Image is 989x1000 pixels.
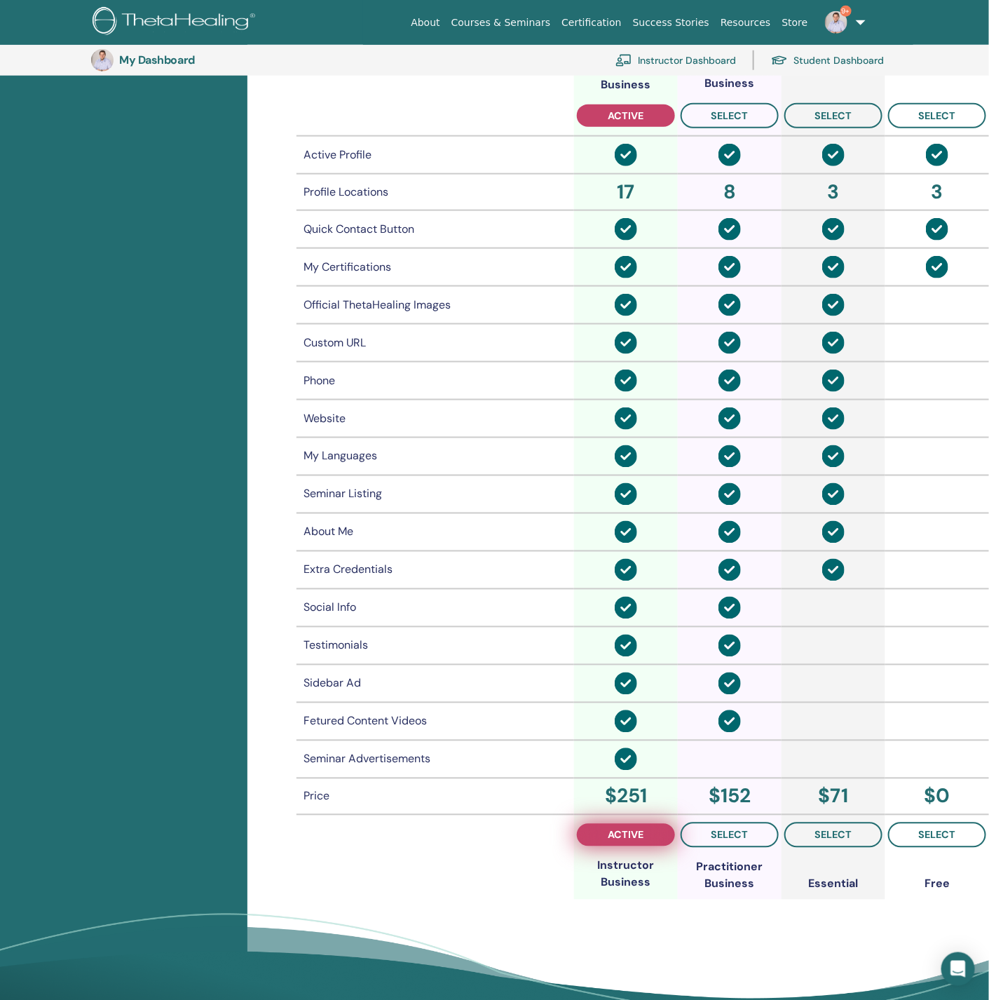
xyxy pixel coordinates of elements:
div: Fetured Content Videos [303,713,567,730]
img: circle-check-solid.svg [718,483,741,506]
div: Seminar Listing [303,486,567,503]
img: chalkboard-teacher.svg [615,54,632,67]
img: circle-check-solid.svg [615,748,637,771]
a: Instructor Dashboard [615,45,736,76]
img: circle-check-solid.svg [615,445,637,468]
div: Official ThetaHealing Images [303,297,567,313]
div: About Me [303,524,567,541]
img: circle-check-solid.svg [822,559,845,581]
span: select [919,109,956,122]
img: circle-check-solid.svg [615,144,637,166]
div: Price [303,788,567,805]
div: Custom URL [303,335,567,351]
img: circle-check-solid.svg [822,407,845,430]
img: circle-check-solid.svg [718,673,741,695]
a: Courses & Seminars [446,10,557,36]
img: graduation-cap.svg [771,55,788,67]
div: Website [303,410,567,427]
img: circle-check-solid.svg [615,559,637,581]
div: 8 [681,177,779,207]
img: circle-check-solid.svg [718,445,741,468]
div: Instructor Business [574,858,678,891]
button: select [888,823,986,848]
button: active [577,104,675,127]
img: circle-check-solid.svg [718,370,741,392]
span: active [608,109,644,122]
img: circle-check-solid.svg [718,521,741,543]
img: circle-check-solid.svg [615,710,637,733]
div: My Languages [303,448,567,465]
img: circle-check-solid.svg [822,256,845,278]
div: Extra Credentials [303,562,567,579]
a: Success Stories [627,10,715,36]
button: select [784,103,882,128]
a: Student Dashboard [771,45,884,76]
img: circle-check-solid.svg [822,483,845,506]
img: circle-check-solid.svg [718,332,741,354]
div: Social Info [303,600,567,616]
button: select [681,103,779,128]
div: Practitioner Business [678,859,782,893]
div: Seminar Advertisements [303,751,567,768]
a: Resources [715,10,777,36]
img: circle-check-solid.svg [926,144,948,166]
img: circle-check-solid.svg [615,218,637,241]
button: select [888,103,986,128]
button: select [784,823,882,848]
img: circle-check-solid.svg [926,218,948,241]
div: Testimonials [303,637,567,654]
span: active [608,830,644,841]
a: Certification [556,10,627,36]
img: circle-check-solid.svg [718,559,741,581]
img: circle-check-solid.svg [615,521,637,543]
img: circle-check-solid.svg [718,256,741,278]
img: circle-check-solid.svg [718,407,741,430]
span: 9+ [840,6,852,17]
button: select [681,823,779,848]
img: circle-check-solid.svg [926,256,948,278]
div: 3 [784,177,882,207]
span: select [711,829,749,842]
img: default.jpg [91,49,114,72]
img: circle-check-solid.svg [615,673,637,695]
img: default.jpg [825,11,847,34]
img: circle-check-solid.svg [615,332,637,354]
img: circle-check-solid.svg [718,144,741,166]
a: About [405,10,445,36]
img: circle-check-solid.svg [822,144,845,166]
img: circle-check-solid.svg [822,370,845,392]
img: circle-check-solid.svg [718,710,741,733]
div: Sidebar Ad [303,675,567,692]
img: circle-check-solid.svg [822,218,845,241]
img: circle-check-solid.svg [615,256,637,278]
button: active [577,824,675,846]
h3: My Dashboard [119,53,259,67]
img: circle-check-solid.svg [615,294,637,316]
img: circle-check-solid.svg [822,294,845,316]
img: circle-check-solid.svg [718,635,741,657]
div: Profile Locations [303,184,567,201]
div: Instructor Business [574,60,678,93]
a: Store [777,10,814,36]
div: $ 71 [784,782,882,811]
img: circle-check-solid.svg [718,294,741,316]
div: Open Intercom Messenger [941,952,975,986]
div: $ 0 [888,782,986,811]
div: Free [925,876,950,893]
img: circle-check-solid.svg [615,407,637,430]
div: $ 251 [577,782,675,811]
img: circle-check-solid.svg [822,521,845,543]
div: $ 152 [681,782,779,811]
img: circle-check-solid.svg [615,635,637,657]
div: Quick Contact Button [303,221,567,238]
img: circle-check-solid.svg [615,370,637,392]
span: select [815,829,852,842]
img: circle-check-solid.svg [822,332,845,354]
span: select [919,829,956,842]
div: 3 [888,177,986,207]
div: Essential [809,876,859,893]
span: select [711,109,749,122]
img: logo.png [93,7,260,39]
span: select [815,109,852,122]
img: circle-check-solid.svg [615,597,637,619]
